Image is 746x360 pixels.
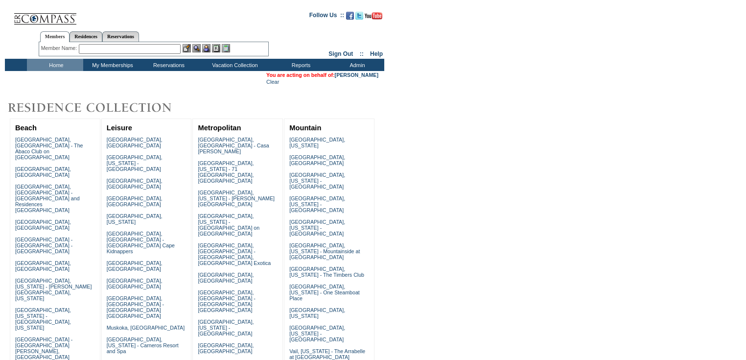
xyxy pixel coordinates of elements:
span: You are acting on behalf of: [266,72,378,78]
a: Follow us on Twitter [355,15,363,21]
img: Impersonate [202,44,210,52]
a: [GEOGRAPHIC_DATA], [GEOGRAPHIC_DATA] [107,195,163,207]
a: [GEOGRAPHIC_DATA], [US_STATE] - [GEOGRAPHIC_DATA], [US_STATE] [15,307,71,331]
img: View [192,44,201,52]
a: Leisure [107,124,132,132]
a: [GEOGRAPHIC_DATA], [GEOGRAPHIC_DATA] - [GEOGRAPHIC_DATA] [GEOGRAPHIC_DATA] [198,289,255,313]
a: [GEOGRAPHIC_DATA], [GEOGRAPHIC_DATA] [15,219,71,231]
img: b_calculator.gif [222,44,230,52]
a: [GEOGRAPHIC_DATA], [US_STATE] [289,307,345,319]
a: [GEOGRAPHIC_DATA], [US_STATE] - [GEOGRAPHIC_DATA] [198,319,254,336]
a: [GEOGRAPHIC_DATA], [US_STATE] - Carneros Resort and Spa [107,336,179,354]
a: [GEOGRAPHIC_DATA], [US_STATE] - [GEOGRAPHIC_DATA] [289,195,345,213]
a: Reservations [102,31,139,42]
td: Home [27,59,83,71]
a: [GEOGRAPHIC_DATA], [US_STATE] [289,137,345,148]
a: [GEOGRAPHIC_DATA], [GEOGRAPHIC_DATA] - [GEOGRAPHIC_DATA], [GEOGRAPHIC_DATA] Exotica [198,242,271,266]
a: Vail, [US_STATE] - The Arrabelle at [GEOGRAPHIC_DATA] [289,348,365,360]
a: Beach [15,124,37,132]
a: [GEOGRAPHIC_DATA], [GEOGRAPHIC_DATA] [198,342,254,354]
a: Residences [70,31,102,42]
a: [PERSON_NAME] [335,72,378,78]
a: Clear [266,79,279,85]
a: [GEOGRAPHIC_DATA], [US_STATE] - [GEOGRAPHIC_DATA] on [GEOGRAPHIC_DATA] [198,213,259,237]
a: Muskoka, [GEOGRAPHIC_DATA] [107,325,185,331]
a: [GEOGRAPHIC_DATA], [GEOGRAPHIC_DATA] [289,154,345,166]
td: Follow Us :: [309,11,344,23]
a: [GEOGRAPHIC_DATA] - [GEOGRAPHIC_DATA][PERSON_NAME], [GEOGRAPHIC_DATA] [15,336,72,360]
a: [GEOGRAPHIC_DATA], [GEOGRAPHIC_DATA] [15,260,71,272]
a: Become our fan on Facebook [346,15,354,21]
td: Reports [272,59,328,71]
img: b_edit.gif [183,44,191,52]
img: Subscribe to our YouTube Channel [365,12,382,20]
a: Sign Out [328,50,353,57]
img: Become our fan on Facebook [346,12,354,20]
td: Vacation Collection [196,59,272,71]
a: [GEOGRAPHIC_DATA], [GEOGRAPHIC_DATA] - [GEOGRAPHIC_DATA] and Residences [GEOGRAPHIC_DATA] [15,184,80,213]
a: [GEOGRAPHIC_DATA], [GEOGRAPHIC_DATA] - [GEOGRAPHIC_DATA] Cape Kidnappers [107,231,175,254]
img: Reservations [212,44,220,52]
a: Members [40,31,70,42]
a: [GEOGRAPHIC_DATA], [US_STATE] - [PERSON_NAME][GEOGRAPHIC_DATA] [198,190,275,207]
a: Metropolitan [198,124,241,132]
td: My Memberships [83,59,140,71]
a: [GEOGRAPHIC_DATA], [GEOGRAPHIC_DATA] [107,278,163,289]
img: Destinations by Exclusive Resorts [5,98,196,118]
a: [GEOGRAPHIC_DATA], [US_STATE] - [GEOGRAPHIC_DATA] [289,325,345,342]
a: [GEOGRAPHIC_DATA], [US_STATE] - [GEOGRAPHIC_DATA] [289,172,345,190]
a: Mountain [289,124,321,132]
a: [GEOGRAPHIC_DATA], [GEOGRAPHIC_DATA] - Casa [PERSON_NAME] [198,137,269,154]
a: [GEOGRAPHIC_DATA], [US_STATE] - The Timbers Club [289,266,364,278]
a: [GEOGRAPHIC_DATA], [US_STATE] - 71 [GEOGRAPHIC_DATA], [GEOGRAPHIC_DATA] [198,160,254,184]
a: [GEOGRAPHIC_DATA], [US_STATE] - [PERSON_NAME][GEOGRAPHIC_DATA], [US_STATE] [15,278,92,301]
img: Follow us on Twitter [355,12,363,20]
a: [GEOGRAPHIC_DATA], [GEOGRAPHIC_DATA] [107,137,163,148]
a: [GEOGRAPHIC_DATA], [GEOGRAPHIC_DATA] - The Abaco Club on [GEOGRAPHIC_DATA] [15,137,83,160]
a: [GEOGRAPHIC_DATA], [US_STATE] - Mountainside at [GEOGRAPHIC_DATA] [289,242,360,260]
td: Admin [328,59,384,71]
a: [GEOGRAPHIC_DATA], [GEOGRAPHIC_DATA] [107,260,163,272]
a: [GEOGRAPHIC_DATA], [GEOGRAPHIC_DATA] [15,166,71,178]
a: [GEOGRAPHIC_DATA], [GEOGRAPHIC_DATA] - [GEOGRAPHIC_DATA] [GEOGRAPHIC_DATA] [107,295,164,319]
a: [GEOGRAPHIC_DATA], [GEOGRAPHIC_DATA] [198,272,254,284]
td: Reservations [140,59,196,71]
img: Compass Home [13,5,77,25]
a: [GEOGRAPHIC_DATA], [US_STATE] - [GEOGRAPHIC_DATA] [289,219,345,237]
a: [GEOGRAPHIC_DATA], [US_STATE] - [GEOGRAPHIC_DATA] [107,154,163,172]
a: [GEOGRAPHIC_DATA], [US_STATE] - One Steamboat Place [289,284,360,301]
div: Member Name: [41,44,79,52]
a: Subscribe to our YouTube Channel [365,15,382,21]
a: [GEOGRAPHIC_DATA] - [GEOGRAPHIC_DATA] - [GEOGRAPHIC_DATA] [15,237,72,254]
a: [GEOGRAPHIC_DATA], [GEOGRAPHIC_DATA] [107,178,163,190]
a: Help [370,50,383,57]
a: [GEOGRAPHIC_DATA], [US_STATE] [107,213,163,225]
span: :: [360,50,364,57]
